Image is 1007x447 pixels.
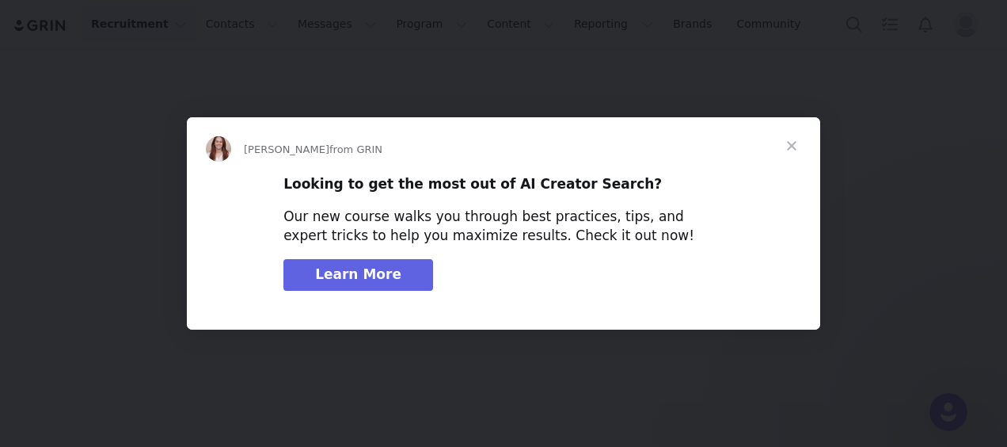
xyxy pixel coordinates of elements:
span: from GRIN [329,143,382,155]
span: Learn More [315,266,401,282]
b: Looking to get the most out of AI Creator Search? [283,176,662,192]
img: Profile image for Emily [206,136,231,162]
span: Close [763,117,820,174]
div: Our new course walks you through best practices, tips, and expert tricks to help you maximize res... [283,208,724,246]
a: Learn More [283,259,433,291]
span: [PERSON_NAME] [244,143,329,155]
